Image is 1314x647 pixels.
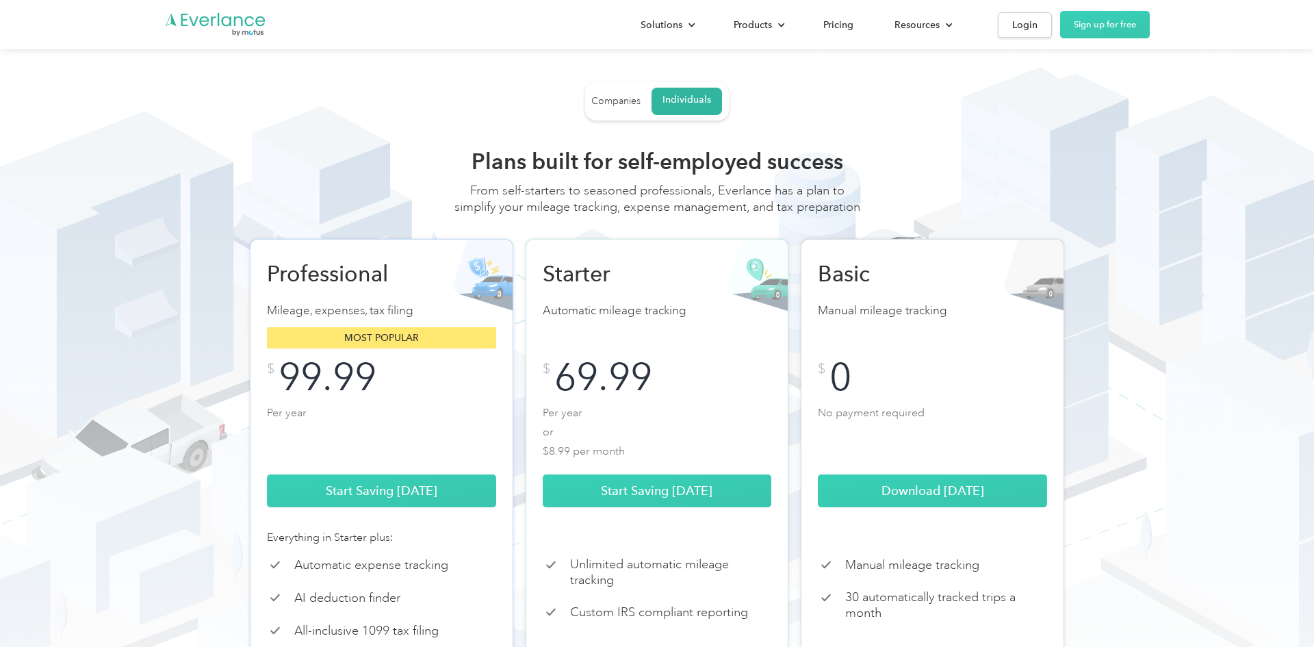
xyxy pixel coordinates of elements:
[554,362,652,392] div: 69.99
[818,362,825,376] div: $
[452,148,862,175] h2: Plans built for self-employed success
[543,301,772,320] p: Automatic mileage tracking
[267,301,496,320] p: Mileage, expenses, tax filing
[294,590,400,606] p: AI deduction finder
[543,260,686,288] h2: Starter
[267,403,496,458] p: Per year
[267,529,496,546] div: Everything in Starter plus:
[294,557,448,573] p: Automatic expense tracking
[570,557,772,587] p: Unlimited automatic mileage tracking
[845,557,979,573] p: Manual mileage tracking
[279,362,376,392] div: 99.99
[267,474,496,507] a: Start Saving [DATE]
[845,589,1047,620] p: 30 automatically tracked trips a month
[894,16,940,34] div: Resources
[267,327,496,348] div: Most popular
[570,605,748,620] p: Custom IRS compliant reporting
[641,16,682,34] div: Solutions
[543,403,772,458] p: Per year or $8.99 per month
[543,474,772,507] a: Start Saving [DATE]
[1060,11,1150,38] a: Sign up for free
[810,13,867,37] a: Pricing
[591,95,641,107] div: Companies
[543,362,550,376] div: $
[818,260,962,288] h2: Basic
[829,362,851,392] div: 0
[662,94,711,106] div: Individuals
[823,16,853,34] div: Pricing
[818,474,1047,507] a: Download [DATE]
[998,12,1052,38] a: Login
[818,301,1047,320] p: Manual mileage tracking
[294,623,439,639] p: All-inclusive 1099 tax filing
[267,362,274,376] div: $
[452,182,862,229] div: From self-starters to seasoned professionals, Everlance has a plan to simplify your mileage track...
[164,12,267,38] a: Go to homepage
[734,16,772,34] div: Products
[818,403,1047,458] p: No payment required
[267,260,411,288] h2: Professional
[1012,16,1038,34] div: Login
